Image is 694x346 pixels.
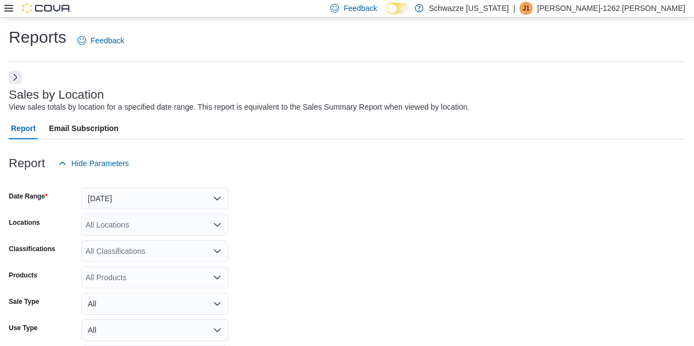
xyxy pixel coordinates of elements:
[49,117,119,139] span: Email Subscription
[9,192,48,201] label: Date Range
[523,2,530,15] span: J1
[73,30,128,52] a: Feedback
[9,297,39,306] label: Sale Type
[213,273,222,282] button: Open list of options
[343,3,377,14] span: Feedback
[213,247,222,256] button: Open list of options
[513,2,515,15] p: |
[386,14,387,15] span: Dark Mode
[213,220,222,229] button: Open list of options
[22,3,71,14] img: Cova
[81,319,228,341] button: All
[520,2,533,15] div: Jeremy-1262 Goins
[9,271,37,280] label: Products
[9,245,55,253] label: Classifications
[429,2,509,15] p: Schwazze [US_STATE]
[386,3,409,14] input: Dark Mode
[81,293,228,315] button: All
[9,324,37,332] label: Use Type
[9,218,40,227] label: Locations
[9,101,470,113] div: View sales totals by location for a specified date range. This report is equivalent to the Sales ...
[537,2,685,15] p: [PERSON_NAME]-1262 [PERSON_NAME]
[71,158,129,169] span: Hide Parameters
[81,188,228,209] button: [DATE]
[9,88,104,101] h3: Sales by Location
[91,35,124,46] span: Feedback
[9,157,45,170] h3: Report
[9,26,66,48] h1: Reports
[54,152,133,174] button: Hide Parameters
[9,71,22,84] button: Next
[11,117,36,139] span: Report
